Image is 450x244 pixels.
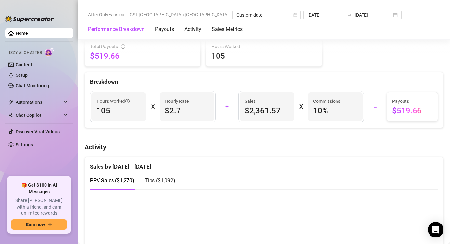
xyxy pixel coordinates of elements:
[8,100,14,105] span: thunderbolt
[90,157,438,171] div: Sales by [DATE] - [DATE]
[16,31,28,36] a: Home
[155,25,174,33] div: Payouts
[392,98,432,105] span: Payouts
[299,102,303,112] div: X
[11,197,67,217] span: Share [PERSON_NAME] with a friend, and earn unlimited rewards
[347,12,352,18] span: to
[16,62,32,67] a: Content
[184,25,201,33] div: Activity
[293,13,297,17] span: calendar
[97,105,141,116] span: 105
[313,98,340,105] article: Commissions
[313,105,357,116] span: 10 %
[16,97,62,107] span: Automations
[16,142,33,147] a: Settings
[90,43,118,50] span: Total Payouts
[165,98,189,105] article: Hourly Rate
[90,77,438,86] div: Breakdown
[347,12,352,18] span: swap-right
[165,105,209,116] span: $2.7
[9,50,42,56] span: Izzy AI Chatter
[45,47,55,57] img: AI Chatter
[88,25,145,33] div: Performance Breakdown
[151,102,154,112] div: X
[145,177,175,183] span: Tips ( $1,092 )
[392,105,432,116] span: $519.66
[245,98,289,105] span: Sales
[85,142,443,152] h4: Activity
[121,44,125,49] span: info-circle
[212,25,243,33] div: Sales Metrics
[90,177,134,183] span: PPV Sales ( $1,270 )
[355,11,392,19] input: End date
[16,73,28,78] a: Setup
[428,222,443,237] div: Open Intercom Messenger
[16,83,49,88] a: Chat Monitoring
[8,113,13,117] img: Chat Copilot
[16,110,62,120] span: Chat Copilot
[11,182,67,195] span: 🎁 Get $100 in AI Messages
[211,51,316,61] span: 105
[26,222,45,227] span: Earn now
[16,129,60,134] a: Discover Viral Videos
[211,43,316,50] span: Hours Worked
[5,16,54,22] img: logo-BBDzfeDw.svg
[307,11,344,19] input: Start date
[245,105,289,116] span: $2,361.57
[47,222,52,227] span: arrow-right
[125,99,130,103] span: info-circle
[236,10,297,20] span: Custom date
[11,219,67,230] button: Earn nowarrow-right
[219,102,234,112] div: +
[88,10,126,20] span: After OnlyFans cut
[368,102,383,112] div: =
[130,10,229,20] span: CST [GEOGRAPHIC_DATA]/[GEOGRAPHIC_DATA]
[97,98,130,105] span: Hours Worked
[90,51,195,61] span: $519.66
